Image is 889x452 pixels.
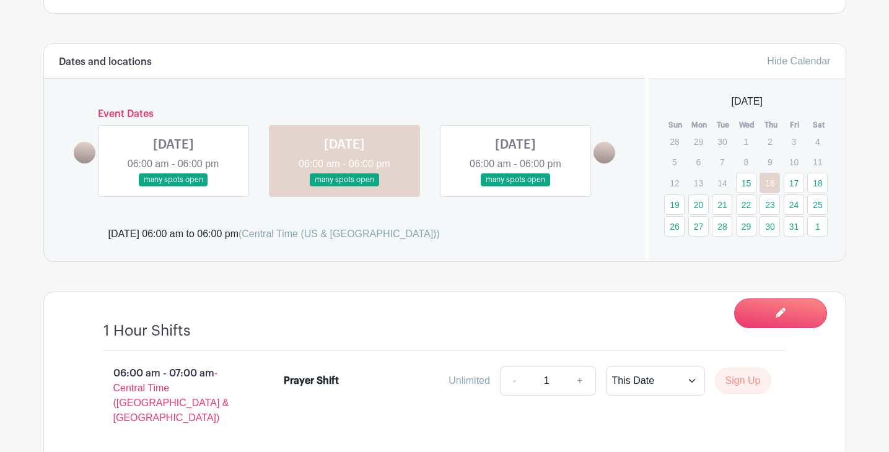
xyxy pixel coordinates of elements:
[807,132,828,151] p: 4
[84,361,265,430] p: 06:00 am - 07:00 am
[760,173,780,193] a: 16
[500,366,528,396] a: -
[664,132,685,151] p: 28
[736,194,756,215] a: 22
[284,373,339,388] div: Prayer Shift
[732,94,763,109] span: [DATE]
[108,227,440,241] div: [DATE] 06:00 am to 06:00 pm
[664,216,685,237] a: 26
[807,216,828,237] a: 1
[688,132,709,151] p: 29
[664,194,685,215] a: 19
[807,194,828,215] a: 25
[807,152,828,172] p: 11
[103,322,191,340] h4: 1 Hour Shifts
[736,152,756,172] p: 8
[688,194,709,215] a: 20
[664,152,685,172] p: 5
[663,119,688,131] th: Sun
[59,56,152,68] h6: Dates and locations
[736,173,756,193] a: 15
[712,216,732,237] a: 28
[807,173,828,193] a: 18
[784,216,804,237] a: 31
[688,119,712,131] th: Mon
[688,216,709,237] a: 27
[664,173,685,193] p: 12
[760,216,780,237] a: 30
[807,119,831,131] th: Sat
[712,152,732,172] p: 7
[735,119,760,131] th: Wed
[783,119,807,131] th: Fri
[784,152,804,172] p: 10
[712,132,732,151] p: 30
[688,173,709,193] p: 13
[712,173,732,193] p: 14
[767,56,830,66] a: Hide Calendar
[239,228,440,239] span: (Central Time (US & [GEOGRAPHIC_DATA]))
[688,152,709,172] p: 6
[711,119,735,131] th: Tue
[736,216,756,237] a: 29
[760,194,780,215] a: 23
[564,366,595,396] a: +
[95,108,594,120] h6: Event Dates
[784,132,804,151] p: 3
[760,152,780,172] p: 9
[449,373,490,388] div: Unlimited
[784,173,804,193] a: 17
[760,132,780,151] p: 2
[784,194,804,215] a: 24
[715,368,771,394] button: Sign Up
[759,119,783,131] th: Thu
[712,194,732,215] a: 21
[736,132,756,151] p: 1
